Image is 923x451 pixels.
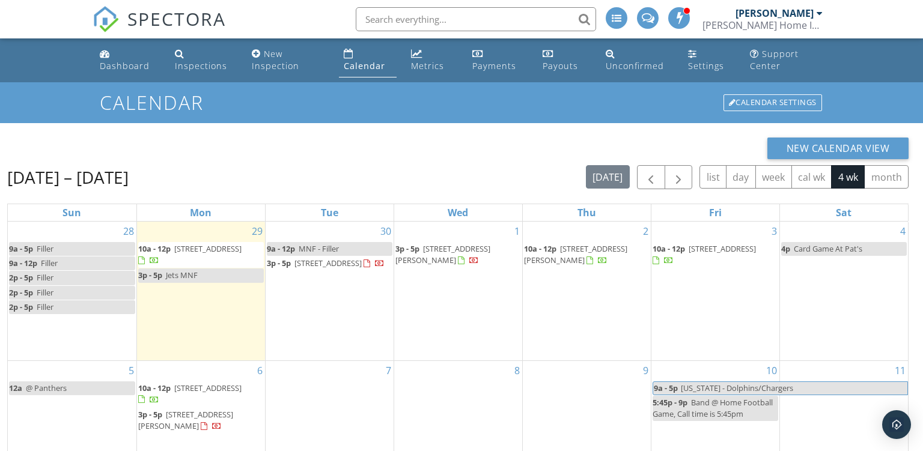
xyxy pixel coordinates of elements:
a: Saturday [833,204,854,221]
img: The Best Home Inspection Software - Spectora [93,6,119,32]
div: Open Intercom Messenger [882,410,911,439]
a: Go to September 29, 2025 [249,222,265,241]
a: Go to October 3, 2025 [769,222,779,241]
div: Hanson Home Inspections [702,19,823,31]
a: 10a - 12p [STREET_ADDRESS] [653,242,778,268]
span: 10a - 12p [524,243,556,254]
a: 10a - 12p [STREET_ADDRESS] [138,381,264,407]
a: Dashboard [95,43,160,77]
span: Filler [37,301,53,312]
a: Sunday [60,204,84,221]
div: Inspections [175,60,227,71]
div: Payouts [543,60,578,71]
button: month [864,165,909,189]
button: day [726,165,756,189]
span: [STREET_ADDRESS][PERSON_NAME] [524,243,627,265]
a: Thursday [575,204,599,221]
span: 9a - 5p [653,382,678,395]
div: Metrics [411,60,444,71]
div: Support Center [750,48,799,71]
a: Go to October 9, 2025 [641,361,651,380]
span: 10a - 12p [653,243,685,254]
span: [STREET_ADDRESS] [294,258,362,268]
span: @ Panthers [26,383,67,393]
span: MNF - Filler [299,243,339,254]
span: [US_STATE] - Dolphins/Chargers [681,383,793,393]
span: Filler [41,258,58,268]
a: Settings [683,43,736,77]
a: 3p - 5p [STREET_ADDRESS][PERSON_NAME] [138,408,264,434]
a: Inspections [170,43,237,77]
a: 10a - 12p [STREET_ADDRESS][PERSON_NAME] [524,243,627,265]
a: Monday [187,204,214,221]
a: Support Center [745,43,828,77]
a: Go to September 28, 2025 [121,222,136,241]
div: Dashboard [100,60,150,71]
span: 5:45p - 9p [653,397,687,408]
a: Go to September 30, 2025 [378,222,394,241]
a: 10a - 12p [STREET_ADDRESS] [653,243,756,265]
a: 3p - 5p [STREET_ADDRESS][PERSON_NAME] [395,242,521,268]
a: Payouts [538,43,591,77]
a: Go to October 1, 2025 [512,222,522,241]
span: 3p - 5p [267,258,291,268]
div: Payments [472,60,516,71]
a: 10a - 12p [STREET_ADDRESS] [138,242,264,268]
td: Go to October 3, 2025 [651,222,779,360]
span: [STREET_ADDRESS] [174,383,242,393]
td: Go to October 2, 2025 [522,222,651,360]
a: Go to October 8, 2025 [512,361,522,380]
a: 10a - 12p [STREET_ADDRESS][PERSON_NAME] [524,242,650,268]
span: 3p - 5p [395,243,419,254]
div: Calendar Settings [723,94,822,111]
span: [STREET_ADDRESS] [689,243,756,254]
button: New Calendar View [767,138,909,159]
a: Calendar [339,43,397,77]
button: 4 wk [831,165,865,189]
span: Jets MNF [166,270,198,280]
button: week [755,165,792,189]
div: New Inspection [252,48,299,71]
button: Next [665,165,693,190]
a: Go to October 10, 2025 [764,361,779,380]
span: 3p - 5p [138,270,162,280]
a: SPECTORA [93,16,226,41]
div: Calendar [344,60,385,71]
span: Filler [37,243,53,254]
a: Go to October 7, 2025 [383,361,394,380]
td: Go to September 30, 2025 [265,222,394,360]
span: Card Game At Pat's [794,243,862,254]
a: 3p - 5p [STREET_ADDRESS][PERSON_NAME] [138,409,233,431]
a: Tuesday [318,204,341,221]
a: Calendar Settings [722,93,823,112]
input: Search everything... [356,7,596,31]
span: 10a - 12p [138,383,171,393]
a: Go to October 2, 2025 [641,222,651,241]
span: 2p - 5p [9,287,33,298]
td: Go to October 4, 2025 [779,222,908,360]
a: 3p - 5p [STREET_ADDRESS] [267,258,385,268]
span: 9a - 12p [9,258,37,268]
a: 10a - 12p [STREET_ADDRESS] [138,243,242,265]
span: 2p - 5p [9,301,33,312]
a: 3p - 5p [STREET_ADDRESS] [267,256,392,271]
td: Go to September 28, 2025 [8,222,136,360]
h1: Calendar [100,92,823,113]
span: 2p - 5p [9,272,33,283]
a: Go to October 11, 2025 [892,361,908,380]
a: Metrics [406,43,458,77]
h2: [DATE] – [DATE] [7,165,129,189]
a: Go to October 6, 2025 [255,361,265,380]
a: Friday [707,204,724,221]
span: 12a [9,383,22,393]
a: 10a - 12p [STREET_ADDRESS] [138,383,242,405]
span: [STREET_ADDRESS][PERSON_NAME] [395,243,490,265]
div: Unconfirmed [606,60,664,71]
a: Unconfirmed [601,43,674,77]
span: Filler [37,272,53,283]
span: 9a - 12p [267,243,295,254]
span: Band @ Home Football Game, Call time is 5:45pm [653,397,773,419]
td: Go to September 29, 2025 [136,222,265,360]
a: Wednesday [445,204,471,221]
span: 4p [781,243,790,254]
